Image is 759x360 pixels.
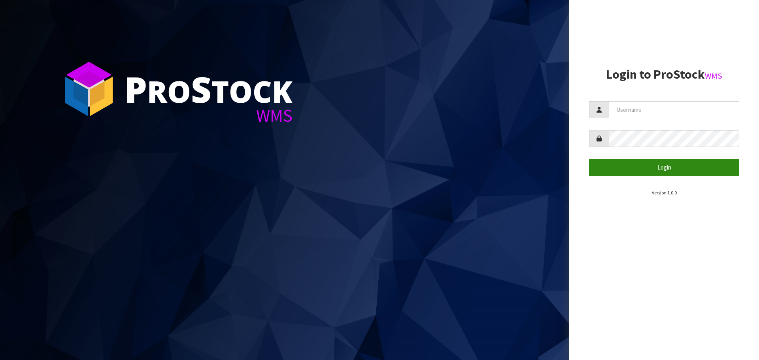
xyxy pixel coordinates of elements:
[125,107,293,124] div: WMS
[589,68,739,81] h2: Login to ProStock
[125,65,147,113] span: P
[59,59,119,119] img: ProStock Cube
[705,71,722,81] small: WMS
[191,65,211,113] span: S
[589,159,739,176] button: Login
[609,101,739,118] input: Username
[652,190,677,196] small: Version 1.0.0
[125,71,293,107] div: ro tock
